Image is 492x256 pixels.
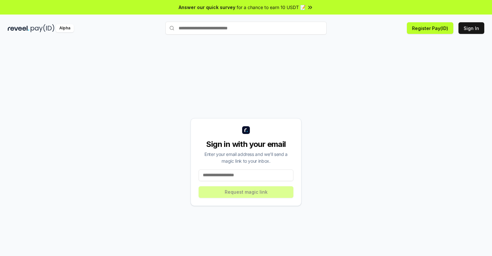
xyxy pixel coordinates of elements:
div: Enter your email address and we’ll send a magic link to your inbox. [199,151,293,164]
button: Register Pay(ID) [407,22,453,34]
div: Sign in with your email [199,139,293,149]
img: logo_small [242,126,250,134]
img: pay_id [31,24,54,32]
span: for a chance to earn 10 USDT 📝 [237,4,306,11]
button: Sign In [458,22,484,34]
div: Alpha [56,24,74,32]
span: Answer our quick survey [179,4,235,11]
img: reveel_dark [8,24,29,32]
